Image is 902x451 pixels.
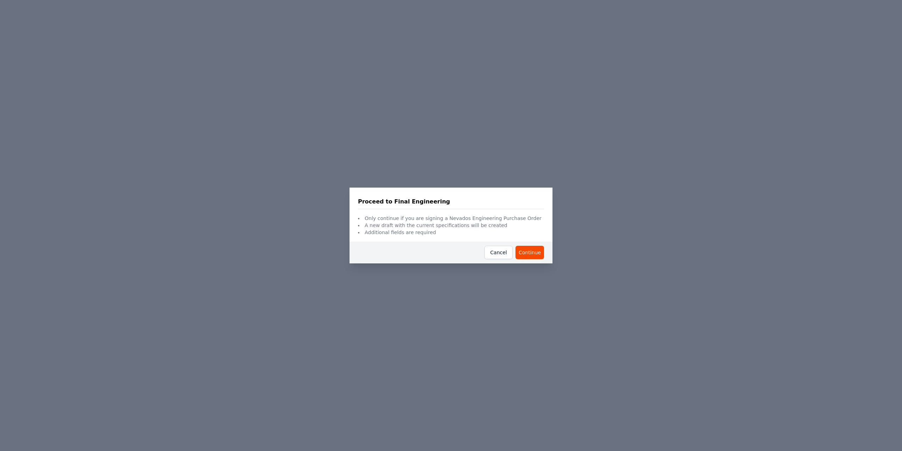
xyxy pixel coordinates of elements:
li: A new draft with the current specifications will be created [358,222,544,229]
h3: Proceed to Final Engineering [358,197,450,206]
button: Continue [515,246,544,259]
button: Cancel [484,246,513,259]
li: Additional fields are required [358,229,544,236]
li: Only continue if you are signing a Nevados Engineering Purchase Order [358,215,544,222]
